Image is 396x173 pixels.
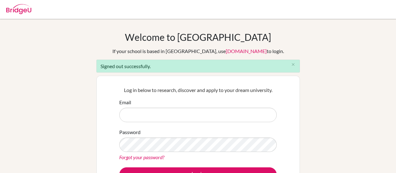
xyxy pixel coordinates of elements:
[119,154,164,160] a: Forgot your password?
[119,99,131,106] label: Email
[125,31,271,43] h1: Welcome to [GEOGRAPHIC_DATA]
[226,48,267,54] a: [DOMAIN_NAME]
[119,128,141,136] label: Password
[112,47,284,55] div: If your school is based in [GEOGRAPHIC_DATA], use to login.
[287,60,300,69] button: Close
[6,4,31,14] img: Bridge-U
[96,60,300,73] div: Signed out successfully.
[291,62,296,67] i: close
[119,86,277,94] p: Log in below to research, discover and apply to your dream university.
